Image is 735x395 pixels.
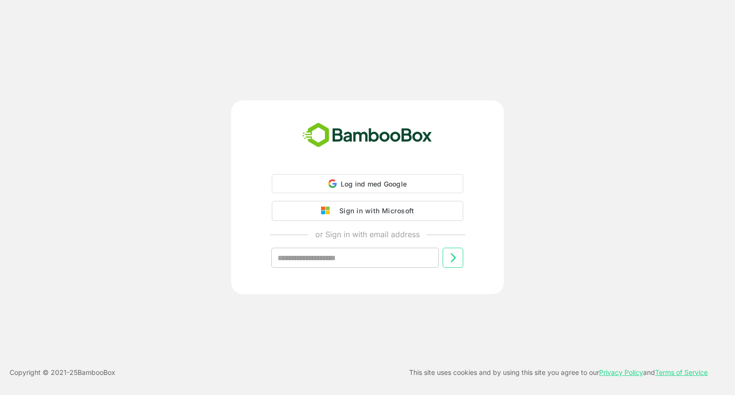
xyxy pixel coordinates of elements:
[321,207,334,215] img: google
[297,120,437,151] img: bamboobox
[272,201,463,221] button: Sign in with Microsoft
[315,229,420,240] p: or Sign in with email address
[599,368,643,376] a: Privacy Policy
[334,205,414,217] div: Sign in with Microsoft
[655,368,708,376] a: Terms of Service
[272,174,463,193] div: Log ind med Google
[10,367,115,378] p: Copyright © 2021- 25 BambooBox
[341,180,407,188] span: Log ind med Google
[409,367,708,378] p: This site uses cookies and by using this site you agree to our and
